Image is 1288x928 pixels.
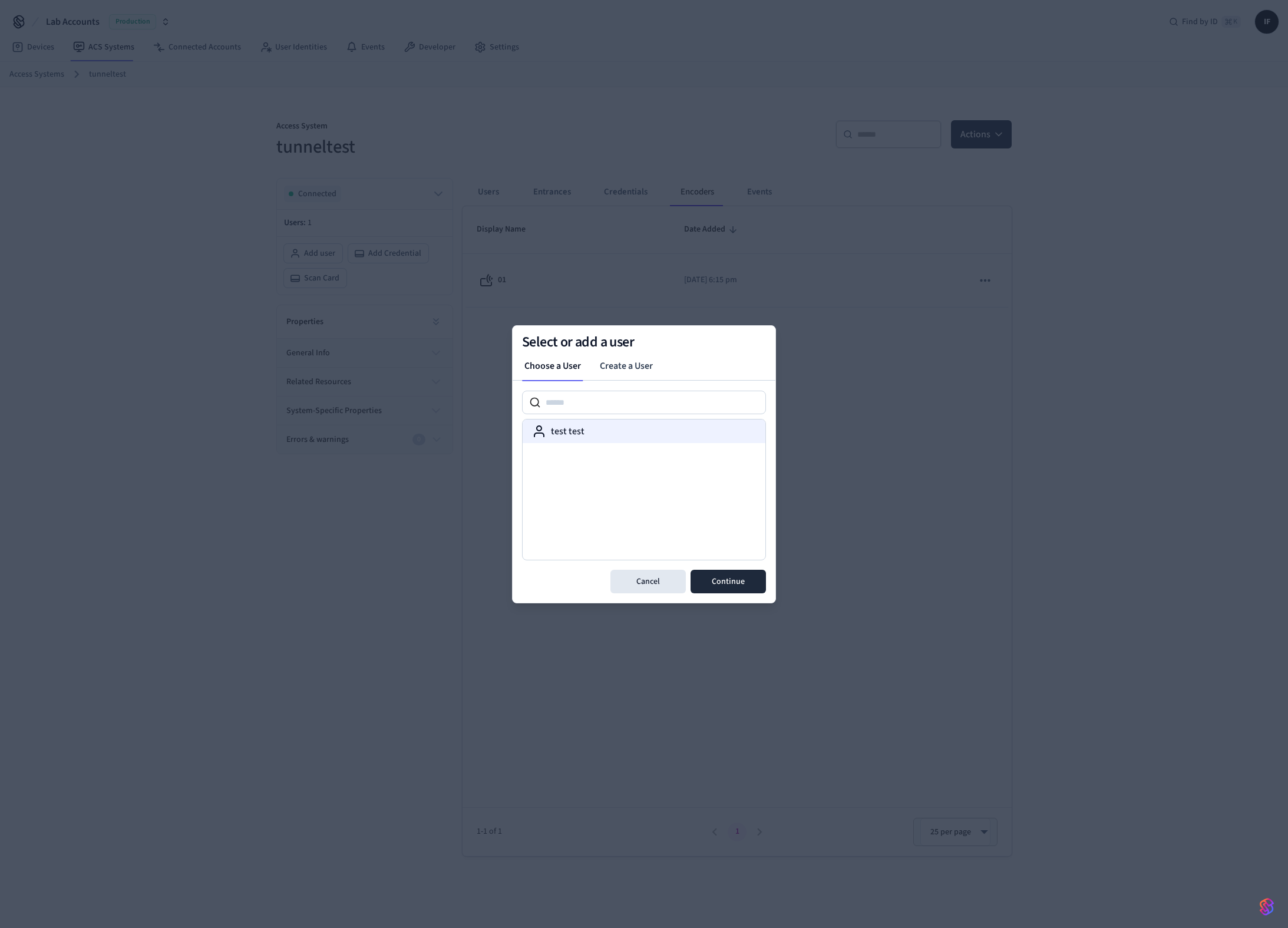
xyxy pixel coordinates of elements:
[1260,897,1274,916] img: SeamLogoGradient.69752ec5.svg
[551,424,584,438] label: test test
[590,354,662,378] a: Create a User
[522,335,766,349] h2: Select or add a user
[515,354,590,378] a: Choose a User
[610,570,686,593] button: Cancel
[691,570,766,593] button: Continue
